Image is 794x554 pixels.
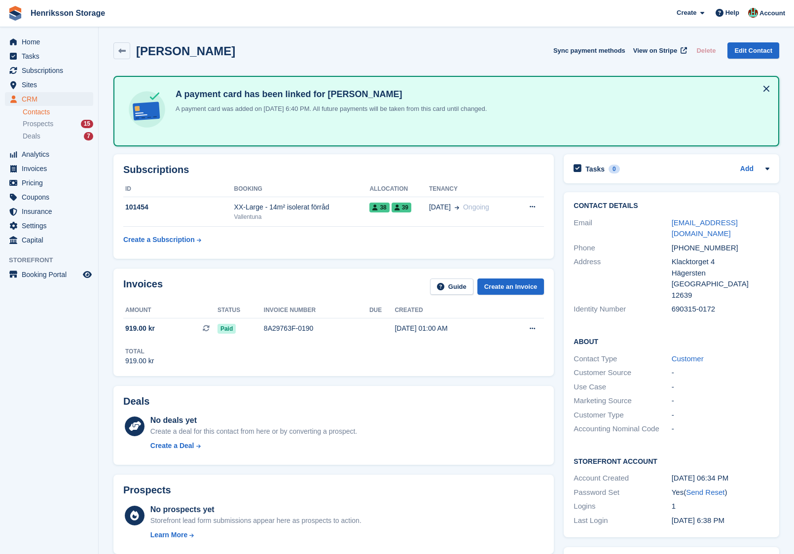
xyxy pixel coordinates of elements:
[684,488,727,496] span: ( )
[477,278,544,295] a: Create an Invoice
[27,5,109,21] a: Henriksson Storage
[5,49,93,63] a: menu
[574,217,671,240] div: Email
[574,487,671,498] div: Password Set
[150,426,357,437] div: Create a deal for this contact from here or by converting a prospect.
[150,441,194,451] div: Create a Deal
[150,516,361,526] div: Storefront lead form submissions appear here as prospects to action.
[123,202,234,212] div: 101454
[574,473,671,484] div: Account Created
[740,164,754,175] a: Add
[672,354,704,363] a: Customer
[5,219,93,233] a: menu
[123,164,544,175] h2: Subscriptions
[574,410,671,421] div: Customer Type
[574,202,769,210] h2: Contact Details
[5,64,93,77] a: menu
[392,203,411,212] span: 39
[574,456,769,466] h2: Storefront Account
[672,410,769,421] div: -
[22,49,81,63] span: Tasks
[22,190,81,204] span: Coupons
[5,78,93,92] a: menu
[234,202,370,212] div: XX-Large - 14m² isolerat förråd
[574,304,671,315] div: Identity Number
[123,396,149,407] h2: Deals
[677,8,696,18] span: Create
[136,44,235,58] h2: [PERSON_NAME]
[429,202,451,212] span: [DATE]
[5,35,93,49] a: menu
[22,64,81,77] span: Subscriptions
[369,303,395,318] th: Due
[727,42,779,59] a: Edit Contact
[23,107,93,117] a: Contacts
[264,303,369,318] th: Invoice number
[633,46,677,56] span: View on Stripe
[81,269,93,280] a: Preview store
[5,92,93,106] a: menu
[123,231,201,249] a: Create a Subscription
[123,235,195,245] div: Create a Subscription
[574,242,671,254] div: Phone
[22,205,81,218] span: Insurance
[150,415,357,426] div: No deals yet
[574,381,671,393] div: Use Case
[5,176,93,190] a: menu
[23,132,40,141] span: Deals
[81,120,93,128] div: 15
[123,303,217,318] th: Amount
[234,212,370,221] div: Vallentuna
[369,203,389,212] span: 38
[430,278,473,295] a: Guide
[609,165,620,173] div: 0
[574,515,671,526] div: Last Login
[23,119,93,129] a: Prospects 15
[672,290,769,301] div: 12639
[672,268,769,279] div: Hägersten
[585,165,605,173] h2: Tasks
[5,162,93,175] a: menu
[123,181,234,197] th: ID
[123,278,163,295] h2: Invoices
[125,347,154,356] div: Total
[553,42,625,59] button: Sync payment methods
[22,268,81,281] span: Booking Portal
[8,6,23,21] img: stora-icon-8386f47178a22dfd0bd8f6a31ec36ba5ce8667c1dd55bd0f319d3a0aa187defe.svg
[172,89,487,100] h4: A payment card has been linked for [PERSON_NAME]
[429,181,515,197] th: Tenancy
[22,162,81,175] span: Invoices
[686,488,724,496] a: Send Reset
[574,423,671,435] div: Accounting Nominal Code
[395,303,502,318] th: Created
[234,181,370,197] th: Booking
[672,304,769,315] div: 690315-0172
[759,8,785,18] span: Account
[672,278,769,290] div: [GEOGRAPHIC_DATA]
[672,473,769,484] div: [DATE] 06:34 PM
[22,147,81,161] span: Analytics
[123,485,171,496] h2: Prospects
[23,131,93,141] a: Deals 7
[672,381,769,393] div: -
[22,219,81,233] span: Settings
[672,487,769,498] div: Yes
[5,205,93,218] a: menu
[5,190,93,204] a: menu
[5,147,93,161] a: menu
[264,323,369,334] div: 8A29763F-0190
[574,501,671,512] div: Logins
[574,395,671,407] div: Marketing Source
[22,35,81,49] span: Home
[84,132,93,140] div: 7
[172,104,487,114] p: A payment card was added on [DATE] 6:40 PM. All future payments will be taken from this card unti...
[672,367,769,379] div: -
[463,203,489,211] span: Ongoing
[217,303,264,318] th: Status
[672,395,769,407] div: -
[22,92,81,106] span: CRM
[9,255,98,265] span: Storefront
[5,233,93,247] a: menu
[672,256,769,268] div: Klacktorget 4
[748,8,758,18] img: Isak Martinelle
